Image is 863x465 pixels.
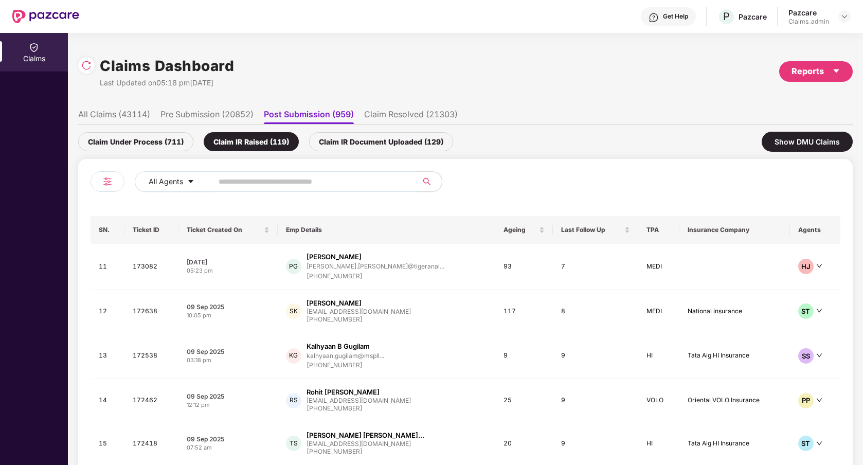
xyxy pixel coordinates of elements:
div: 09 Sep 2025 [187,435,269,443]
div: Show DMU Claims [762,132,853,152]
td: 9 [553,333,638,380]
div: 09 Sep 2025 [187,347,269,356]
td: Tata Aig HI Insurance [679,333,789,380]
td: MEDI [638,290,680,333]
td: 11 [91,244,124,290]
div: 07:52 am [187,443,269,452]
div: HJ [798,259,814,274]
td: MEDI [638,244,680,290]
span: Ticket Created On [187,226,262,234]
div: [PERSON_NAME] [PERSON_NAME]... [307,431,424,440]
button: All Agentscaret-down [135,171,217,192]
div: [PHONE_NUMBER] [307,404,411,414]
div: [PERSON_NAME] [307,298,362,308]
div: RS [286,393,301,408]
span: All Agents [149,176,183,187]
div: 12:12 pm [187,401,269,409]
div: 05:23 pm [187,266,269,275]
div: SK [286,303,301,319]
li: Claim Resolved (21303) [364,109,458,124]
th: Ageing [495,216,553,244]
div: [EMAIL_ADDRESS][DOMAIN_NAME] [307,308,411,315]
button: search [417,171,442,192]
td: HI [638,333,680,380]
span: down [816,397,822,403]
div: 03:18 pm [187,356,269,365]
img: svg+xml;base64,PHN2ZyBpZD0iUmVsb2FkLTMyeDMyIiB4bWxucz0iaHR0cDovL3d3dy53My5vcmcvMjAwMC9zdmciIHdpZH... [81,60,92,70]
th: SN. [91,216,124,244]
li: Post Submission (959) [264,109,354,124]
div: [PERSON_NAME].[PERSON_NAME]@tigeranal... [307,263,444,270]
span: Ageing [504,226,537,234]
div: KG [286,348,301,364]
div: Claim IR Raised (119) [204,132,299,151]
div: 09 Sep 2025 [187,392,269,401]
div: Kalhyaan B Gugilam [307,342,370,351]
li: All Claims (43114) [78,109,150,124]
span: down [816,440,822,446]
td: 9 [495,333,553,380]
div: Claims_admin [788,17,829,26]
div: Rohit [PERSON_NAME] [307,387,380,397]
td: 14 [91,379,124,422]
td: National insurance [679,290,789,333]
th: Last Follow Up [553,216,638,244]
img: svg+xml;base64,PHN2ZyBpZD0iRHJvcGRvd24tMzJ4MzIiIHhtbG5zPSJodHRwOi8vd3d3LnczLm9yZy8yMDAwL3N2ZyIgd2... [840,12,849,21]
td: 13 [91,333,124,380]
div: PP [798,393,814,408]
div: PG [286,259,301,274]
div: ST [798,436,814,451]
td: 7 [553,244,638,290]
td: 172538 [124,333,178,380]
span: caret-down [187,178,194,186]
td: VOLO [638,379,680,422]
td: 12 [91,290,124,333]
td: 117 [495,290,553,333]
th: TPA [638,216,680,244]
div: [EMAIL_ADDRESS][DOMAIN_NAME] [307,397,411,404]
div: [DATE] [187,258,269,266]
img: New Pazcare Logo [12,10,79,23]
th: Agents [790,216,840,244]
td: 173082 [124,244,178,290]
div: [PHONE_NUMBER] [307,315,411,325]
div: [PHONE_NUMBER] [307,361,384,370]
div: kalhyaan.gugilam@mspll... [307,352,384,359]
div: Claim Under Process (711) [78,132,193,151]
span: down [816,308,822,314]
div: Pazcare [739,12,767,22]
div: [PHONE_NUMBER] [307,272,444,281]
td: 172638 [124,290,178,333]
div: TS [286,436,301,451]
div: Reports [792,65,840,78]
div: Get Help [663,12,688,21]
span: P [723,10,730,23]
span: down [816,263,822,269]
td: 25 [495,379,553,422]
td: Oriental VOLO Insurance [679,379,789,422]
div: Last Updated on 05:18 pm[DATE] [100,77,234,88]
th: Ticket Created On [178,216,278,244]
div: [EMAIL_ADDRESS][DOMAIN_NAME] [307,440,424,447]
span: caret-down [832,67,840,75]
div: Claim IR Document Uploaded (129) [309,132,453,151]
img: svg+xml;base64,PHN2ZyBpZD0iSGVscC0zMngzMiIgeG1sbnM9Imh0dHA6Ly93d3cudzMub3JnLzIwMDAvc3ZnIiB3aWR0aD... [649,12,659,23]
th: Emp Details [278,216,495,244]
div: [PERSON_NAME] [307,252,362,262]
div: 09 Sep 2025 [187,302,269,311]
td: 172462 [124,379,178,422]
span: search [417,177,437,186]
h1: Claims Dashboard [100,55,234,77]
th: Ticket ID [124,216,178,244]
div: ST [798,303,814,319]
span: down [816,352,822,359]
th: Insurance Company [679,216,789,244]
td: 93 [495,244,553,290]
div: [PHONE_NUMBER] [307,447,424,457]
div: SS [798,348,814,364]
span: Last Follow Up [561,226,622,234]
td: 8 [553,290,638,333]
div: 10:05 pm [187,311,269,320]
img: svg+xml;base64,PHN2ZyB4bWxucz0iaHR0cDovL3d3dy53My5vcmcvMjAwMC9zdmciIHdpZHRoPSIyNCIgaGVpZ2h0PSIyNC... [101,175,114,188]
li: Pre Submission (20852) [160,109,254,124]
